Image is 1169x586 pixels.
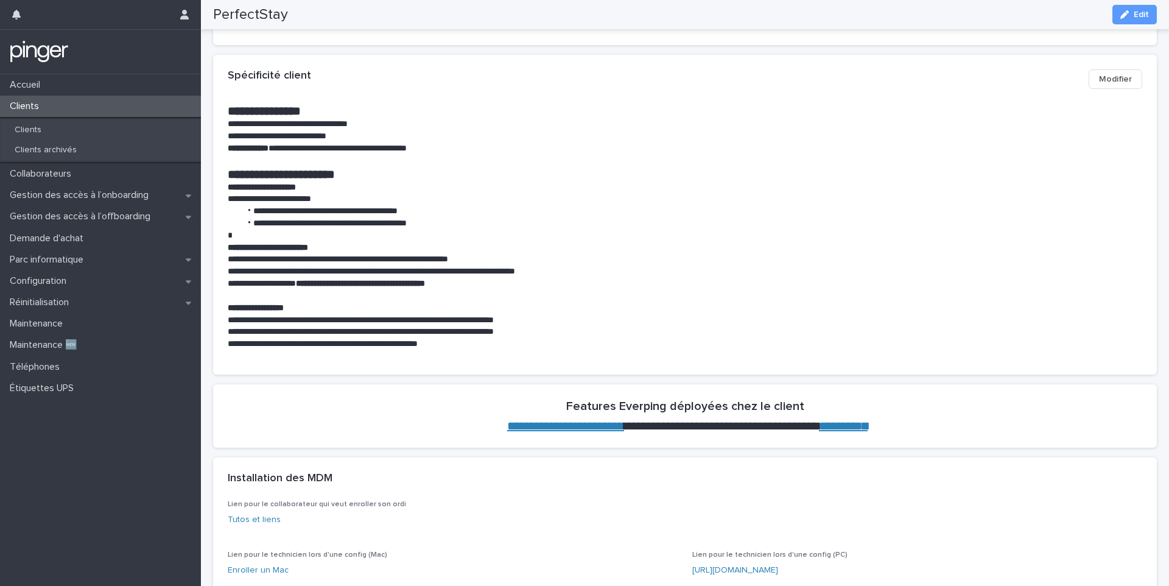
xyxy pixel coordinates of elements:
a: Tutos et liens [228,515,281,524]
span: Lien pour le technicien lors d'une config (PC) [692,551,848,559]
p: Clients [5,101,49,112]
p: Collaborateurs [5,168,81,180]
img: mTgBEunGTSyRkCgitkcU [10,40,69,64]
p: Gestion des accès à l’offboarding [5,211,160,222]
p: Clients [5,125,51,135]
p: Maintenance 🆕 [5,339,87,351]
p: Demande d'achat [5,233,93,244]
h2: Features Everping déployées chez le client [566,399,804,414]
p: Accueil [5,79,50,91]
p: Téléphones [5,361,69,373]
p: Étiquettes UPS [5,383,83,394]
h2: Spécificité client [228,69,311,83]
span: Lien pour le technicien lors d'une config (Mac) [228,551,387,559]
p: Configuration [5,275,76,287]
span: Edit [1134,10,1149,19]
h2: PerfectStay [213,6,288,24]
p: Réinitialisation [5,297,79,308]
p: Clients archivés [5,145,86,155]
button: Edit [1112,5,1157,24]
p: Parc informatique [5,254,93,266]
h2: Installation des MDM [228,472,332,485]
span: Modifier [1099,73,1132,85]
p: Maintenance [5,318,72,330]
span: Lien pour le collaborateur qui veut enroller son ordi [228,501,406,508]
p: Gestion des accès à l’onboarding [5,189,158,201]
a: Enroller un Mac [228,566,289,574]
button: Modifier [1089,69,1142,89]
a: [URL][DOMAIN_NAME] [692,566,778,574]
